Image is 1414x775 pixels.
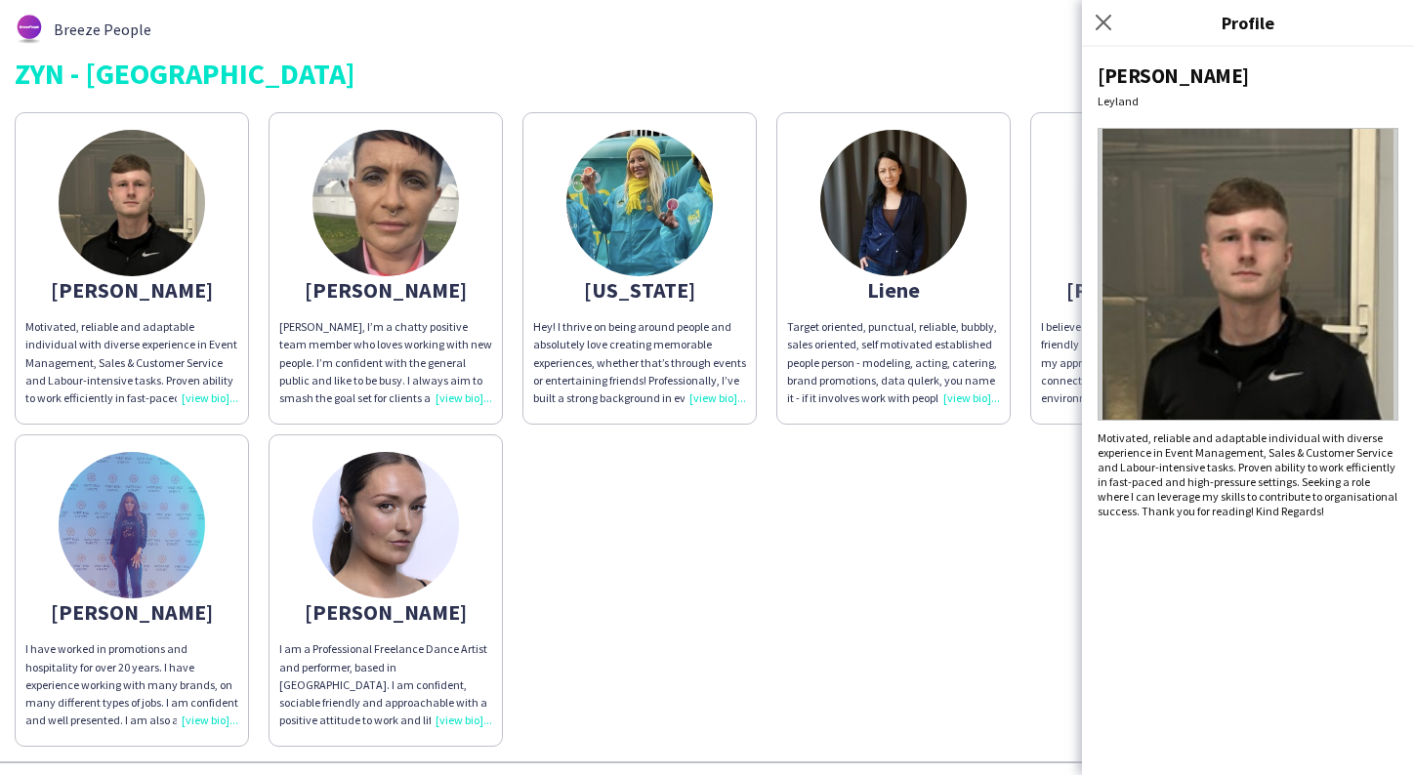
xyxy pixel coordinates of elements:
[1098,128,1398,421] img: Crew avatar or photo
[279,281,492,299] div: [PERSON_NAME]
[312,452,459,598] img: thumb-6502ed758e20c.jpg
[533,319,746,565] span: Hey! I thrive on being around people and absolutely love creating memorable experiences, whether ...
[1098,94,1398,108] div: Leyland
[1098,430,1398,518] div: Motivated, reliable and adaptable individual with diverse experience in Event Management, Sales &...
[533,281,746,299] div: [US_STATE]
[59,130,205,276] img: thumb-680a5f920f023.jpeg
[1082,10,1414,35] h3: Profile
[279,640,492,729] div: I am a Professional Freelance Dance Artist and performer, based in [GEOGRAPHIC_DATA]. I am confid...
[312,130,459,276] img: thumb-68242bebc787c.jpeg
[787,281,1000,299] div: Liene
[25,603,238,621] div: [PERSON_NAME]
[787,318,1000,407] div: Target oriented, punctual, reliable, bubbly, sales oriented, self motivated established people pe...
[533,318,746,407] p: I’m also super passionate about travel, fitness, and football - and I love to cook for others whe...
[15,59,1399,88] div: ZYN - [GEOGRAPHIC_DATA]
[1074,130,1221,276] img: thumb-6826142a532f6.jpeg
[25,281,238,299] div: [PERSON_NAME]
[1041,281,1254,299] div: [PERSON_NAME]
[1041,318,1254,407] div: I believe I strive in jobs that require a friendly and outgoing attitude, and with my approachabl...
[279,318,492,407] div: [PERSON_NAME], I’m a chatty positive team member who loves working with new people. I’m confident...
[15,15,44,44] img: thumb-62876bd588459.png
[59,452,205,598] img: thumb-83029b86-43e5-4be2-a291-b74fcc505625.webp
[54,20,151,38] span: Breeze People
[820,130,967,276] img: thumb-6763113b5ce68.jpg
[566,130,713,276] img: thumb-5e00c065-d01e-488d-80c8-ad3b3415c3dc.png
[25,640,238,729] div: I have worked in promotions and hospitality for over 20 years. I have experience working with man...
[25,318,238,407] div: Motivated, reliable and adaptable individual with diverse experience in Event Management, Sales &...
[279,603,492,621] div: [PERSON_NAME]
[1098,62,1398,89] div: [PERSON_NAME]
